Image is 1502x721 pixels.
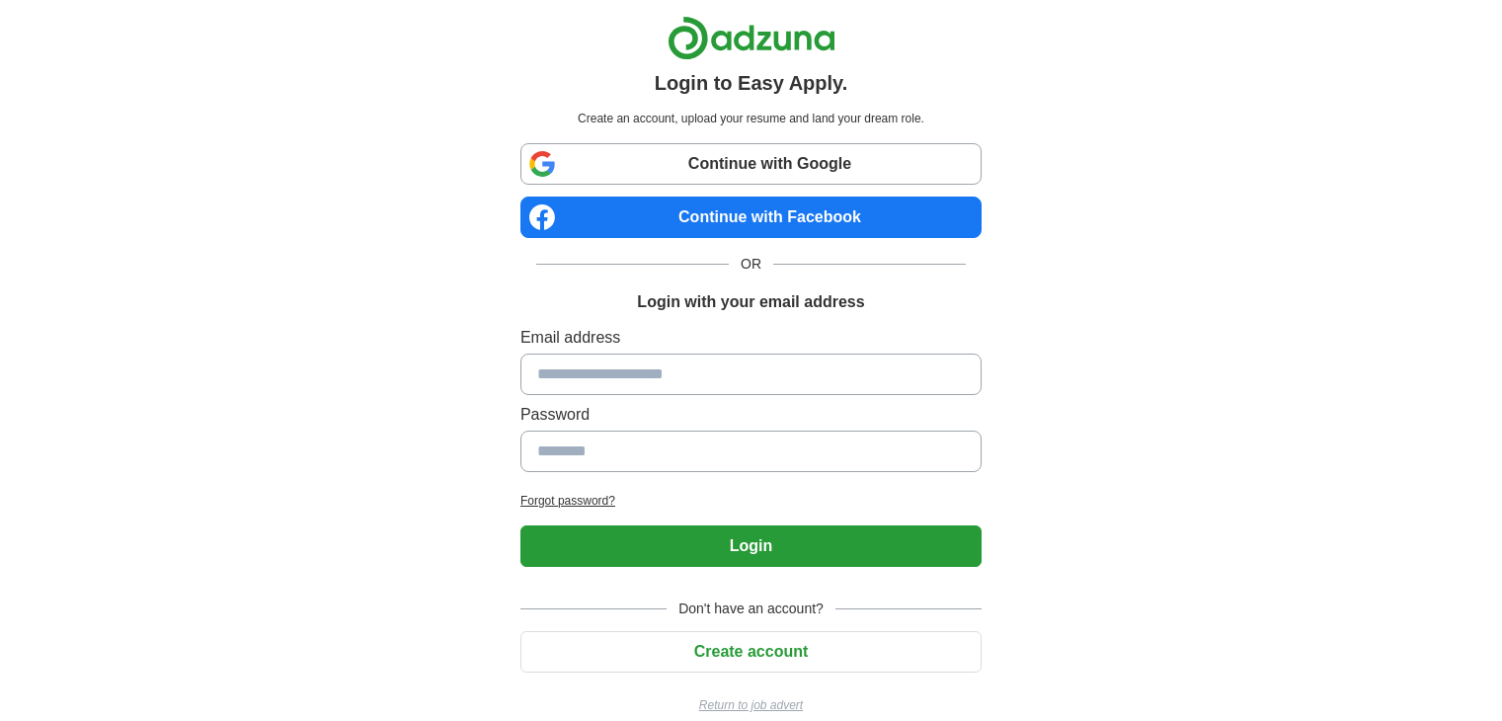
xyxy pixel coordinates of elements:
[520,197,982,238] a: Continue with Facebook
[655,68,848,98] h1: Login to Easy Apply.
[524,110,978,127] p: Create an account, upload your resume and land your dream role.
[520,492,982,510] a: Forgot password?
[520,326,982,350] label: Email address
[668,16,835,60] img: Adzuna logo
[520,143,982,185] a: Continue with Google
[729,254,773,275] span: OR
[667,599,835,619] span: Don't have an account?
[520,403,982,427] label: Password
[520,696,982,714] a: Return to job advert
[637,290,864,314] h1: Login with your email address
[520,643,982,660] a: Create account
[520,631,982,673] button: Create account
[520,525,982,567] button: Login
